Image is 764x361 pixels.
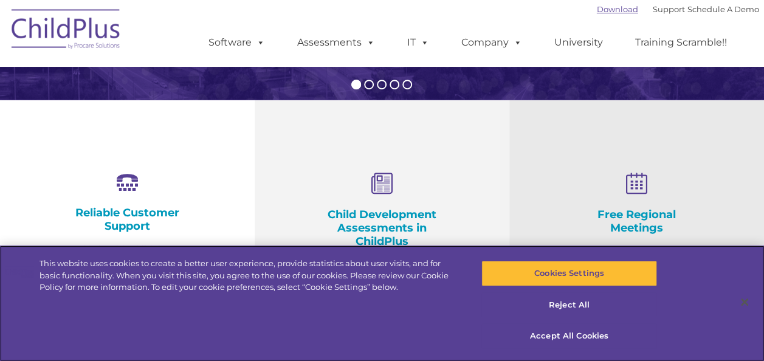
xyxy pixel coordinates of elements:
[449,30,534,55] a: Company
[196,30,277,55] a: Software
[169,130,221,139] span: Phone number
[395,30,441,55] a: IT
[481,323,657,349] button: Accept All Cookies
[5,1,127,61] img: ChildPlus by Procare Solutions
[61,242,194,348] p: Need help with ChildPlus? We offer many convenient ways to contact our amazing Customer Support r...
[315,208,449,248] h4: Child Development Assessments in ChildPlus
[481,261,657,286] button: Cookies Settings
[481,292,657,318] button: Reject All
[285,30,387,55] a: Assessments
[687,4,759,14] a: Schedule A Demo
[653,4,685,14] a: Support
[40,258,458,294] div: This website uses cookies to create a better user experience, provide statistics about user visit...
[570,208,703,235] h4: Free Regional Meetings
[731,289,758,315] button: Close
[570,244,703,335] p: Not using ChildPlus? These are a great opportunity to network and learn from ChildPlus users. Fin...
[542,30,615,55] a: University
[61,206,194,233] h4: Reliable Customer Support
[623,30,739,55] a: Training Scramble!!
[597,4,638,14] a: Download
[169,80,206,89] span: Last name
[597,4,759,14] font: |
